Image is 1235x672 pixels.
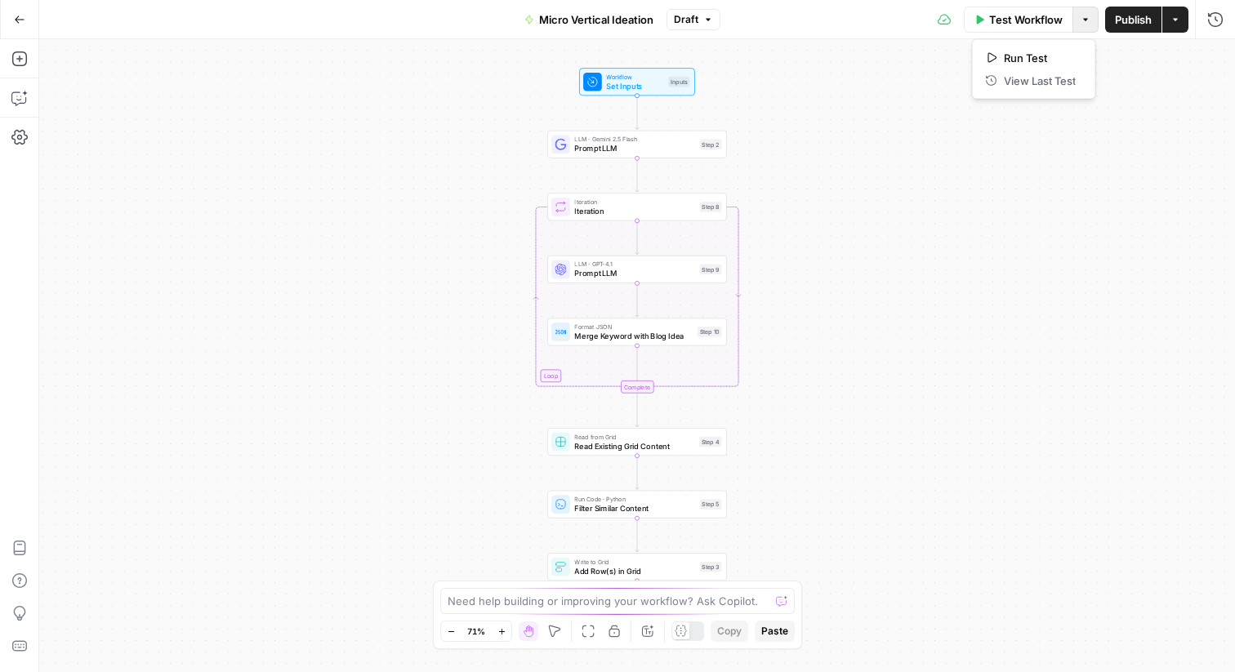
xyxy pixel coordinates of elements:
[668,77,689,87] div: Inputs
[547,68,727,96] div: WorkflowSet InputsInputs
[761,624,788,639] span: Paste
[574,143,694,154] span: Prompt LLM
[547,131,727,158] div: LLM · Gemini 2.5 FlashPrompt LLMStep 2
[547,381,727,394] div: Complete
[574,197,694,206] span: Iteration
[515,7,663,33] button: Micro Vertical Ideation
[574,268,694,279] span: Prompt LLM
[547,256,727,283] div: LLM · GPT-4.1Prompt LLMStep 9
[700,202,722,212] div: Step 8
[574,260,694,269] span: LLM · GPT-4.1
[621,381,653,394] div: Complete
[574,330,693,341] span: Merge Keyword with Blog Idea
[700,265,722,275] div: Step 9
[547,553,727,581] div: Write to GridAdd Row(s) in GridStep 3
[574,495,694,504] span: Run Code · Python
[547,193,727,220] div: LoopIterationIterationStep 8
[1105,7,1161,33] button: Publish
[700,562,722,572] div: Step 3
[574,503,694,514] span: Filter Similar Content
[1004,73,1076,89] span: View Last Test
[574,432,694,441] span: Read from Grid
[711,621,748,642] button: Copy
[635,96,639,129] g: Edge from start to step_2
[574,205,694,216] span: Iteration
[547,428,727,456] div: Read from GridRead Existing Grid ContentStep 4
[989,11,1063,28] span: Test Workflow
[755,621,795,642] button: Paste
[574,322,693,331] span: Format JSON
[574,557,694,566] span: Write to Grid
[674,12,698,27] span: Draft
[635,394,639,427] g: Edge from step_8-iteration-end to step_4
[467,625,485,638] span: 71%
[539,11,653,28] span: Micro Vertical Ideation
[574,565,694,576] span: Add Row(s) in Grid
[699,437,722,447] div: Step 4
[574,440,694,452] span: Read Existing Grid Content
[667,9,720,30] button: Draft
[1115,11,1152,28] span: Publish
[547,491,727,518] div: Run Code · PythonFilter Similar ContentStep 5
[635,158,639,192] g: Edge from step_2 to step_8
[698,327,722,337] div: Step 10
[717,624,742,639] span: Copy
[635,220,639,254] g: Edge from step_8 to step_9
[635,283,639,317] g: Edge from step_9 to step_10
[635,518,639,552] g: Edge from step_5 to step_3
[700,499,722,510] div: Step 5
[606,72,663,81] span: Workflow
[547,318,727,345] div: Format JSONMerge Keyword with Blog IdeaStep 10
[635,456,639,489] g: Edge from step_4 to step_5
[574,135,694,144] span: LLM · Gemini 2.5 Flash
[700,139,722,149] div: Step 2
[1004,50,1076,66] span: Run Test
[606,80,663,91] span: Set Inputs
[964,7,1072,33] button: Test Workflow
